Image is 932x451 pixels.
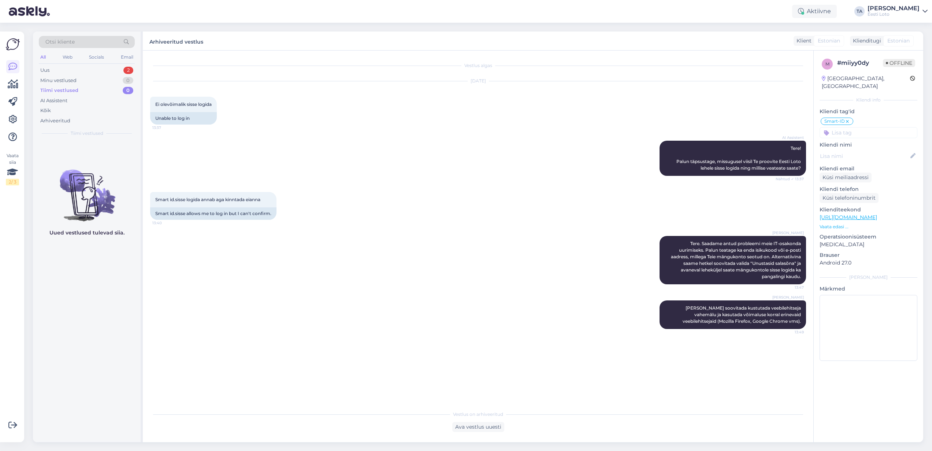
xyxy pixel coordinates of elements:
div: Eesti Loto [868,11,920,17]
p: Kliendi tag'id [820,108,917,115]
span: [PERSON_NAME] soovitada kustutada veebilehitseja vahemälu ja kasutada võimaluse korral erinevaid ... [683,305,802,324]
div: [PERSON_NAME] [820,274,917,281]
p: Uued vestlused tulevad siia. [49,229,125,237]
div: Ava vestlus uuesti [452,422,504,432]
span: m [825,61,829,67]
div: Küsi telefoninumbrit [820,193,879,203]
div: Klienditugi [850,37,881,45]
span: Otsi kliente [45,38,75,46]
p: Android 27.0 [820,259,917,267]
div: Uus [40,67,49,74]
span: 13:47 [776,285,804,290]
div: Smart id.sisse allows me to log in but I can't confirm. [150,207,276,220]
label: Arhiveeritud vestlus [149,36,203,46]
span: Tere. Saadame antud probleemi meie IT-osakonda uurimiseks. Palun teatage ka enda isikukood või e-... [671,241,802,279]
div: Vaata siia [6,152,19,185]
div: Unable to log in [150,112,217,125]
p: Vaata edasi ... [820,223,917,230]
div: AI Assistent [40,97,67,104]
div: [PERSON_NAME] [868,5,920,11]
p: Kliendi nimi [820,141,917,149]
p: Märkmed [820,285,917,293]
div: Tiimi vestlused [40,87,78,94]
input: Lisa tag [820,127,917,138]
div: All [39,52,47,62]
div: 2 / 3 [6,179,19,185]
span: Estonian [818,37,840,45]
p: Klienditeekond [820,206,917,214]
p: Kliendi telefon [820,185,917,193]
div: Kliendi info [820,97,917,103]
div: Vestlus algas [150,62,806,69]
p: Brauser [820,251,917,259]
img: No chats [33,156,141,222]
div: Arhiveeritud [40,117,70,125]
div: Aktiivne [792,5,837,18]
span: 13:40 [152,220,180,226]
span: 13:49 [776,329,804,335]
p: Kliendi email [820,165,917,173]
div: Küsi meiliaadressi [820,173,872,182]
div: [GEOGRAPHIC_DATA], [GEOGRAPHIC_DATA] [822,75,910,90]
span: Offline [883,59,915,67]
div: Web [61,52,74,62]
div: 0 [123,87,133,94]
span: AI Assistent [776,135,804,140]
div: 2 [123,67,133,74]
div: Klient [794,37,812,45]
span: [PERSON_NAME] [772,230,804,236]
span: 13:37 [152,125,180,130]
span: Smart id.sisse logida annab aga kinntada eianna [155,197,260,202]
div: Kõik [40,107,51,114]
span: Nähtud ✓ 13:37 [776,176,804,182]
span: Smart-ID [824,119,845,123]
div: 0 [123,77,133,84]
span: Vestlus on arhiveeritud [453,411,503,418]
p: [MEDICAL_DATA] [820,241,917,248]
div: [DATE] [150,78,806,84]
input: Lisa nimi [820,152,909,160]
div: # miiyy0dy [837,59,883,67]
p: Operatsioonisüsteem [820,233,917,241]
div: TA [854,6,865,16]
a: [URL][DOMAIN_NAME] [820,214,877,221]
span: Estonian [887,37,910,45]
img: Askly Logo [6,37,20,51]
div: Email [119,52,135,62]
span: Ei olevõimalik sisse logida [155,101,212,107]
span: Tiimi vestlused [71,130,103,137]
div: Socials [88,52,105,62]
div: Minu vestlused [40,77,77,84]
span: [PERSON_NAME] [772,295,804,300]
a: [PERSON_NAME]Eesti Loto [868,5,928,17]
